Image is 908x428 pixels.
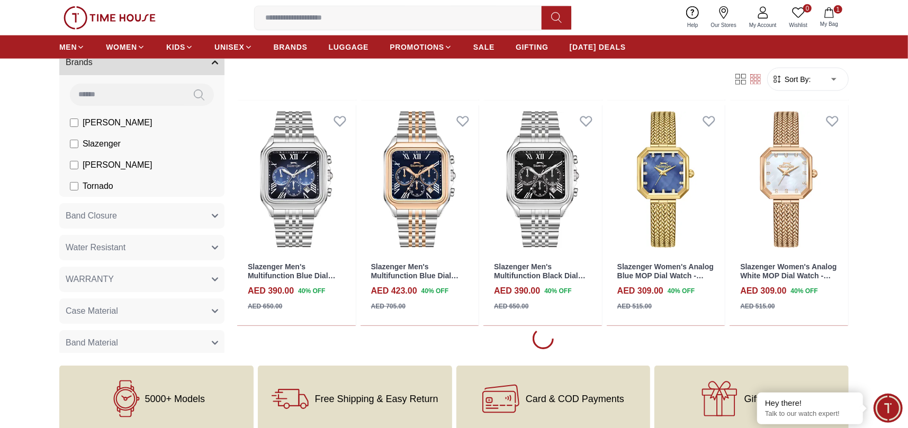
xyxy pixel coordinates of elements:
[617,302,652,311] div: AED 515.00
[834,5,842,14] span: 1
[816,20,842,28] span: My Bag
[329,42,369,52] span: LUGGAGE
[607,105,725,254] img: Slazenger Women's Analog Blue MOP Dial Watch - SL.9.2534.3.06
[361,105,479,254] img: Slazenger Men's Multifunction Blue Dial Watch - SL.9.2547.2.03
[683,21,703,29] span: Help
[371,285,417,297] h4: AED 423.00
[390,42,444,52] span: PROMOTIONS
[668,286,695,296] span: 40 % OFF
[371,262,459,289] a: Slazenger Men's Multifunction Blue Dial Watch - SL.9.2547.2.03
[106,38,145,57] a: WOMEN
[66,241,125,254] span: Water Resistant
[803,4,812,13] span: 0
[70,182,78,190] input: Tornado
[83,159,152,171] span: [PERSON_NAME]
[59,42,77,52] span: MEN
[874,394,903,423] div: Chat Widget
[70,140,78,148] input: Slazenger
[473,38,495,57] a: SALE
[70,119,78,127] input: [PERSON_NAME]
[772,74,811,85] button: Sort By:
[298,286,325,296] span: 40 % OFF
[707,21,741,29] span: Our Stores
[783,74,811,85] span: Sort By:
[745,21,781,29] span: My Account
[83,116,152,129] span: [PERSON_NAME]
[473,42,495,52] span: SALE
[70,161,78,169] input: [PERSON_NAME]
[66,210,117,222] span: Band Closure
[371,302,406,311] div: AED 705.00
[166,42,185,52] span: KIDS
[791,286,818,296] span: 40 % OFF
[570,42,626,52] span: [DATE] DEALS
[248,262,336,289] a: Slazenger Men's Multifunction Blue Dial Watch - SL.9.2547.2.04
[617,262,714,289] a: Slazenger Women's Analog Blue MOP Dial Watch - SL.9.2534.3.06
[59,50,224,75] button: Brands
[59,235,224,260] button: Water Resistant
[214,42,244,52] span: UNISEX
[783,4,814,31] a: 0Wishlist
[765,409,855,418] p: Talk to our watch expert!
[681,4,705,31] a: Help
[274,42,308,52] span: BRANDS
[740,302,775,311] div: AED 515.00
[66,336,118,349] span: Band Material
[526,394,624,404] span: Card & COD Payments
[248,302,282,311] div: AED 650.00
[59,203,224,229] button: Band Closure
[421,286,448,296] span: 40 % OFF
[145,394,205,404] span: 5000+ Models
[744,394,803,404] span: Gift Wrapping
[494,285,540,297] h4: AED 390.00
[66,56,93,69] span: Brands
[83,180,113,193] span: Tornado
[66,305,118,317] span: Case Material
[83,138,121,150] span: Slazenger
[248,285,294,297] h4: AED 390.00
[570,38,626,57] a: [DATE] DEALS
[730,105,848,254] img: Slazenger Women's Analog White MOP Dial Watch - SL.9.2534.3.03
[274,38,308,57] a: BRANDS
[705,4,743,31] a: Our Stores
[315,394,438,404] span: Free Shipping & Easy Return
[59,267,224,292] button: WARRANTY
[237,105,356,254] img: Slazenger Men's Multifunction Blue Dial Watch - SL.9.2547.2.04
[166,38,193,57] a: KIDS
[765,398,855,408] div: Hey there!
[214,38,252,57] a: UNISEX
[617,285,663,297] h4: AED 309.00
[814,5,844,30] button: 1My Bag
[59,298,224,324] button: Case Material
[740,262,837,289] a: Slazenger Women's Analog White MOP Dial Watch - SL.9.2534.3.03
[106,42,137,52] span: WOMEN
[516,42,549,52] span: GIFTING
[64,6,156,30] img: ...
[59,38,85,57] a: MEN
[483,105,602,254] img: Slazenger Men's Multifunction Black Dial Watch - SL.9.2547.2.01
[66,273,114,286] span: WARRANTY
[329,38,369,57] a: LUGGAGE
[494,302,528,311] div: AED 650.00
[494,262,586,289] a: Slazenger Men's Multifunction Black Dial Watch - SL.9.2547.2.01
[740,285,786,297] h4: AED 309.00
[544,286,571,296] span: 40 % OFF
[390,38,452,57] a: PROMOTIONS
[785,21,812,29] span: Wishlist
[516,38,549,57] a: GIFTING
[59,330,224,356] button: Band Material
